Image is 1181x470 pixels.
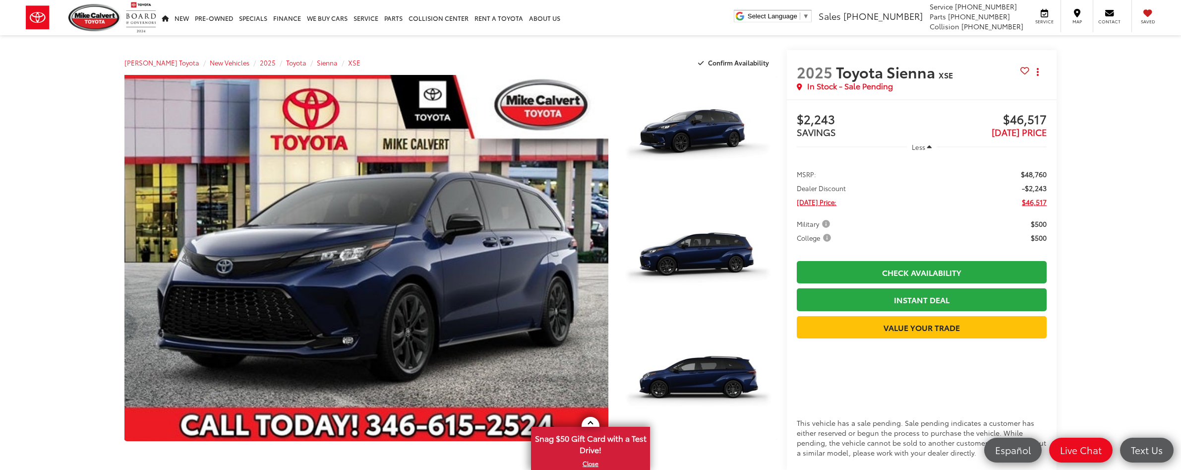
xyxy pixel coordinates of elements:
a: New Vehicles [210,58,249,67]
img: 2025 Toyota Sienna XSE [119,73,613,443]
span: $46,517 [922,113,1047,128]
span: XSE [939,69,953,80]
span: Collision [930,21,959,31]
span: SAVINGS [797,126,836,138]
span: Confirm Availability [708,58,769,67]
a: Expand Photo 1 [619,75,777,194]
span: 2025 [797,61,832,82]
button: College [797,233,834,243]
a: XSE [348,58,360,67]
span: Live Chat [1055,444,1107,456]
span: MSRP: [797,169,816,179]
a: Text Us [1120,438,1174,463]
a: Check Availability [797,261,1047,283]
span: dropdown dots [1037,68,1039,76]
a: Select Language​ [748,12,809,20]
span: [DATE] PRICE [992,126,1047,138]
div: This vehicle has a sale pending. Sale pending indicates a customer has either reserved or begun t... [797,418,1047,458]
a: Value Your Trade [797,316,1047,338]
span: [DATE] Price: [797,197,836,207]
span: Military [797,219,832,229]
a: 2025 [260,58,276,67]
img: 2025 Toyota Sienna XSE [617,198,778,319]
a: Expand Photo 0 [124,75,608,441]
span: Dealer Discount [797,183,846,193]
a: Toyota [286,58,306,67]
span: Map [1066,18,1088,25]
span: [PHONE_NUMBER] [843,9,923,22]
span: Snag $50 Gift Card with a Test Drive! [532,428,649,458]
button: Military [797,219,833,229]
span: Less [912,142,925,151]
span: ▼ [803,12,809,20]
span: Español [990,444,1036,456]
button: Confirm Availability [693,54,777,71]
span: Saved [1137,18,1159,25]
a: Español [984,438,1042,463]
span: -$2,243 [1022,183,1047,193]
a: Sienna [317,58,338,67]
a: Live Chat [1049,438,1113,463]
img: 2025 Toyota Sienna XSE [617,73,778,195]
a: Expand Photo 3 [619,323,777,442]
button: Less [907,138,937,156]
span: Service [930,1,953,11]
span: $500 [1031,233,1047,243]
span: [PHONE_NUMBER] [961,21,1023,31]
a: Expand Photo 2 [619,199,777,318]
span: $500 [1031,219,1047,229]
span: Text Us [1126,444,1168,456]
a: Instant Deal [797,288,1047,311]
span: Toyota Sienna [836,61,939,82]
button: Actions [1029,63,1047,80]
span: Select Language [748,12,797,20]
span: $2,243 [797,113,922,128]
span: [PHONE_NUMBER] [948,11,1010,21]
span: Sales [819,9,841,22]
img: Mike Calvert Toyota [68,4,121,31]
span: In Stock - Sale Pending [807,80,893,92]
span: $48,760 [1021,169,1047,179]
span: $46,517 [1022,197,1047,207]
span: Contact [1098,18,1121,25]
span: College [797,233,833,243]
span: [PHONE_NUMBER] [955,1,1017,11]
span: Service [1033,18,1056,25]
iframe: Finance Tool [797,343,1047,418]
span: Parts [930,11,946,21]
a: [PERSON_NAME] Toyota [124,58,199,67]
img: 2025 Toyota Sienna XSE [617,322,778,443]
